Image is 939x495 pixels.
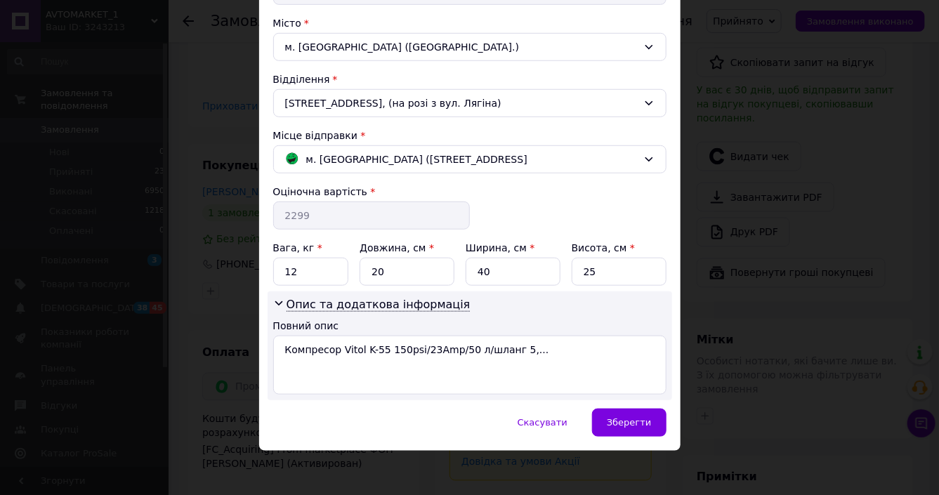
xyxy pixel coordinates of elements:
[273,16,667,30] div: Місто
[273,242,322,253] label: Вага, кг
[572,242,635,253] label: Висота, см
[287,298,471,312] span: Опис та додаткова інформація
[273,72,667,86] div: Відділення
[518,417,567,428] span: Скасувати
[466,242,534,253] label: Ширина, см
[360,242,434,253] label: Довжина, см
[306,152,527,167] span: м. [GEOGRAPHIC_DATA] ([STREET_ADDRESS]
[273,33,667,61] div: м. [GEOGRAPHIC_DATA] ([GEOGRAPHIC_DATA].)
[273,336,667,395] textarea: Компресор Vitol K-55 150psi/23Amp/50 л/шланг 5,...
[273,320,339,331] label: Повний опис
[273,128,667,143] div: Місце відправки
[273,186,367,197] label: Оціночна вартість
[607,417,651,428] span: Зберегти
[273,89,667,117] div: [STREET_ADDRESS], (на розі з вул. Лягіна)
